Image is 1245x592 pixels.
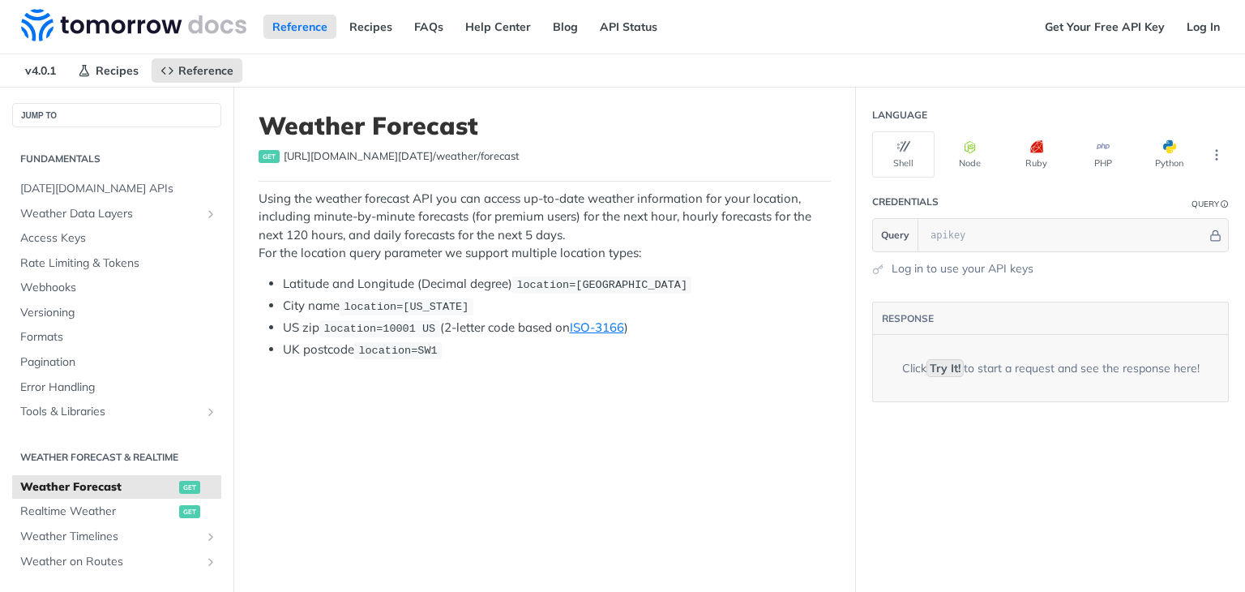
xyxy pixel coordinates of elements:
a: Realtime Weatherget [12,500,221,524]
a: Weather Forecastget [12,475,221,500]
li: City name [283,297,831,315]
code: Try It! [926,359,964,377]
span: Tools & Libraries [20,404,200,420]
li: UK postcode [283,341,831,359]
span: Weather Data Layers [20,206,200,222]
a: Weather TimelinesShow subpages for Weather Timelines [12,525,221,549]
div: Language [872,108,927,122]
h2: Weather Forecast & realtime [12,450,221,465]
code: location=[US_STATE] [340,298,473,315]
button: Show subpages for Weather Data Layers [204,208,217,221]
span: Recipes [96,63,139,78]
button: JUMP TO [12,103,221,127]
button: Query [873,219,918,251]
input: apikey [922,219,1207,251]
img: Tomorrow.io Weather API Docs [21,9,246,41]
a: Log in to use your API keys [892,260,1033,277]
code: location=[GEOGRAPHIC_DATA] [512,277,691,293]
div: QueryInformation [1192,198,1229,210]
a: Reference [263,15,336,39]
a: Get Your Free API Key [1036,15,1174,39]
button: Show subpages for Weather Timelines [204,530,217,543]
a: Reference [152,58,242,83]
a: Access Keys [12,226,221,251]
a: Recipes [340,15,401,39]
div: Credentials [872,195,939,209]
span: Weather on Routes [20,554,200,570]
a: [DATE][DOMAIN_NAME] APIs [12,177,221,201]
span: Webhooks [20,280,217,296]
a: Weather Data LayersShow subpages for Weather Data Layers [12,202,221,226]
code: location=10001 US [319,320,440,337]
a: Formats [12,325,221,350]
a: Versioning [12,301,221,325]
li: US zip (2-letter code based on ) [283,319,831,337]
button: Hide [1207,227,1224,243]
button: PHP [1072,131,1134,178]
span: Error Handling [20,380,217,396]
span: Realtime Weather [20,504,175,520]
div: Query [1192,198,1219,210]
p: Using the weather forecast API you can access up-to-date weather information for your location, i... [259,190,831,263]
a: Tools & LibrariesShow subpages for Tools & Libraries [12,400,221,424]
span: [DATE][DOMAIN_NAME] APIs [20,181,217,197]
span: get [259,150,280,163]
a: Rate Limiting & Tokens [12,251,221,276]
button: Show subpages for Weather on Routes [204,556,217,568]
svg: More ellipsis [1209,148,1224,162]
span: Weather Forecast [20,479,175,495]
a: Recipes [69,58,148,83]
h2: Fundamentals [12,152,221,166]
a: API Status [591,15,666,39]
a: Error Handling [12,375,221,400]
div: Click to start a request and see the response here! [902,360,1200,377]
span: Pagination [20,354,217,371]
li: Latitude and Longitude (Decimal degree) [283,275,831,294]
h1: Weather Forecast [259,111,831,140]
button: RESPONSE [881,311,935,327]
span: Formats [20,329,217,345]
a: Webhooks [12,276,221,300]
button: Shell [872,131,935,178]
button: Node [939,131,1001,178]
span: Versioning [20,305,217,321]
span: Access Keys [20,230,217,247]
a: ISO-3166 [570,320,624,335]
span: Reference [178,63,233,78]
span: Weather Timelines [20,529,200,545]
a: Pagination [12,350,221,375]
a: FAQs [405,15,452,39]
a: Blog [544,15,587,39]
span: get [179,505,200,518]
span: get [179,481,200,494]
span: v4.0.1 [16,58,65,83]
button: Ruby [1005,131,1067,178]
i: Information [1221,200,1229,208]
a: Log In [1178,15,1229,39]
span: https://api.tomorrow.io/v4/weather/forecast [284,148,520,165]
a: Weather on RoutesShow subpages for Weather on Routes [12,550,221,574]
button: Python [1138,131,1200,178]
a: Help Center [456,15,540,39]
span: Query [881,228,909,242]
button: Show subpages for Tools & Libraries [204,405,217,418]
button: More Languages [1204,143,1229,167]
code: location=SW1 [354,342,442,358]
span: Rate Limiting & Tokens [20,255,217,272]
